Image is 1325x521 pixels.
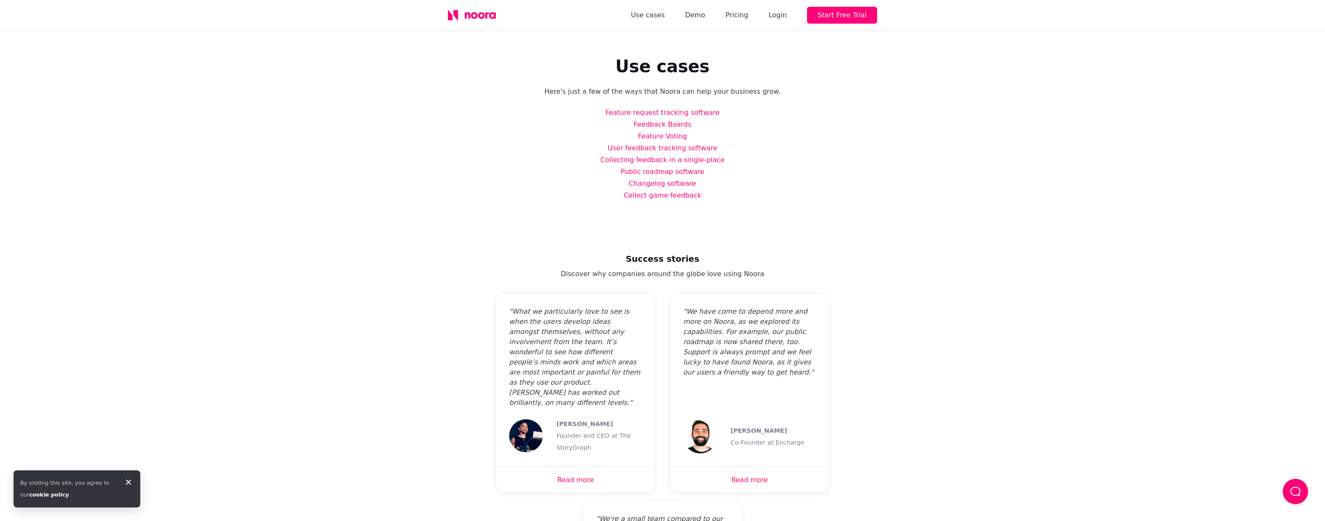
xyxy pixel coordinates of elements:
[448,87,877,97] p: Here's just a few of the ways that Noora can help your business grow.
[556,430,642,453] div: Founder and CEO at The StoryGraph
[621,168,704,176] a: Public roadmap software
[557,476,594,484] a: Read more
[605,109,720,117] a: Feature request tracking software
[29,491,69,498] a: cookie policy
[731,425,804,437] div: [PERSON_NAME]
[448,269,877,279] p: Discover why companies around the globe love using Noora
[556,418,642,430] div: [PERSON_NAME]
[629,179,696,187] a: Changelog software
[725,9,748,21] a: Pricing
[731,476,768,484] a: Read more
[448,252,877,266] h2: Success stories
[634,120,692,128] a: Feedback Boards
[608,144,717,152] a: User feedback tracking software
[509,419,543,453] img: Nadia Odunayo
[448,56,877,76] h1: Use cases
[685,9,705,21] a: Demo
[1283,479,1308,504] button: Load Chat
[638,132,687,140] a: Feature Voting
[731,437,804,448] div: Co-Founder at Encharge
[769,9,787,21] div: Login
[683,307,816,377] p: " We have come to depend more and more on Noora, as we explored its capabilities. For example, ou...
[600,156,725,164] a: Collecting feedback in a single-place
[631,9,665,21] a: Use cases
[683,420,717,453] img: Slav Ivanov
[20,477,117,501] div: By visiting this site, you agree to our .
[807,7,877,24] button: Start Free Trial
[509,307,642,408] p: " What we particularly love to see is when the users develop ideas amongst themselves, without an...
[624,191,701,199] a: Collect game feedback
